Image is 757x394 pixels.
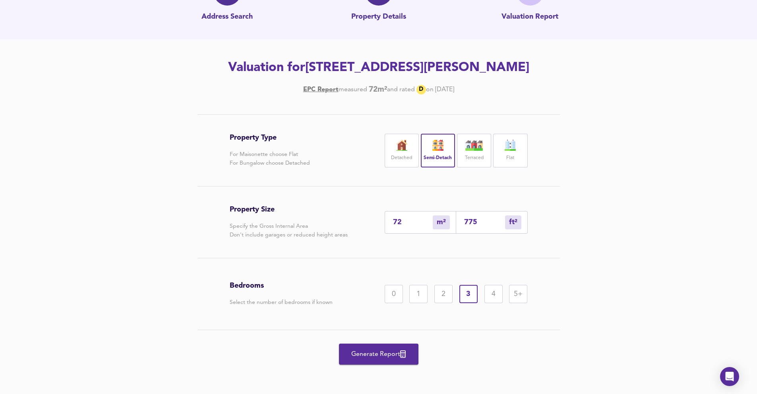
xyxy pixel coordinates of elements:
label: Terraced [465,153,484,163]
div: Flat [493,134,527,167]
p: Specify the Gross Internal Area Don't include garages or reduced height areas [230,222,348,239]
img: house-icon [392,140,412,151]
span: Generate Report [347,349,410,360]
div: 4 [484,285,503,303]
label: Detached [391,153,412,163]
a: EPC Report [303,85,339,94]
div: m² [433,215,450,229]
div: [DATE] [303,85,454,94]
p: Select the number of bedrooms if known [230,298,333,307]
input: Enter sqm [393,218,433,227]
div: Terraced [457,134,491,167]
p: Property Details [351,12,406,22]
div: and rated [387,85,415,94]
h3: Property Size [230,205,348,214]
div: 3 [459,285,478,303]
div: 0 [385,285,403,303]
div: 2 [434,285,453,303]
input: Sqft [464,218,505,227]
h3: Bedrooms [230,281,333,290]
label: Flat [506,153,514,163]
p: Valuation Report [501,12,558,22]
img: house-icon [464,140,484,151]
div: Semi-Detach [421,134,455,167]
label: Semi-Detach [424,153,452,163]
p: For Maisonette choose Flat For Bungalow choose Detached [230,150,310,167]
img: house-icon [428,140,448,151]
div: on [426,85,434,94]
div: 1 [409,285,428,303]
div: measured [339,85,367,94]
div: D [416,85,426,94]
img: flat-icon [500,140,520,151]
div: Detached [385,134,419,167]
h2: Valuation for [STREET_ADDRESS][PERSON_NAME] [154,59,604,77]
div: 5+ [509,285,527,303]
h3: Property Type [230,133,310,142]
p: Address Search [201,12,253,22]
button: Generate Report [339,344,418,365]
div: Open Intercom Messenger [720,367,739,386]
div: m² [505,215,521,229]
b: 72 m² [369,85,387,94]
